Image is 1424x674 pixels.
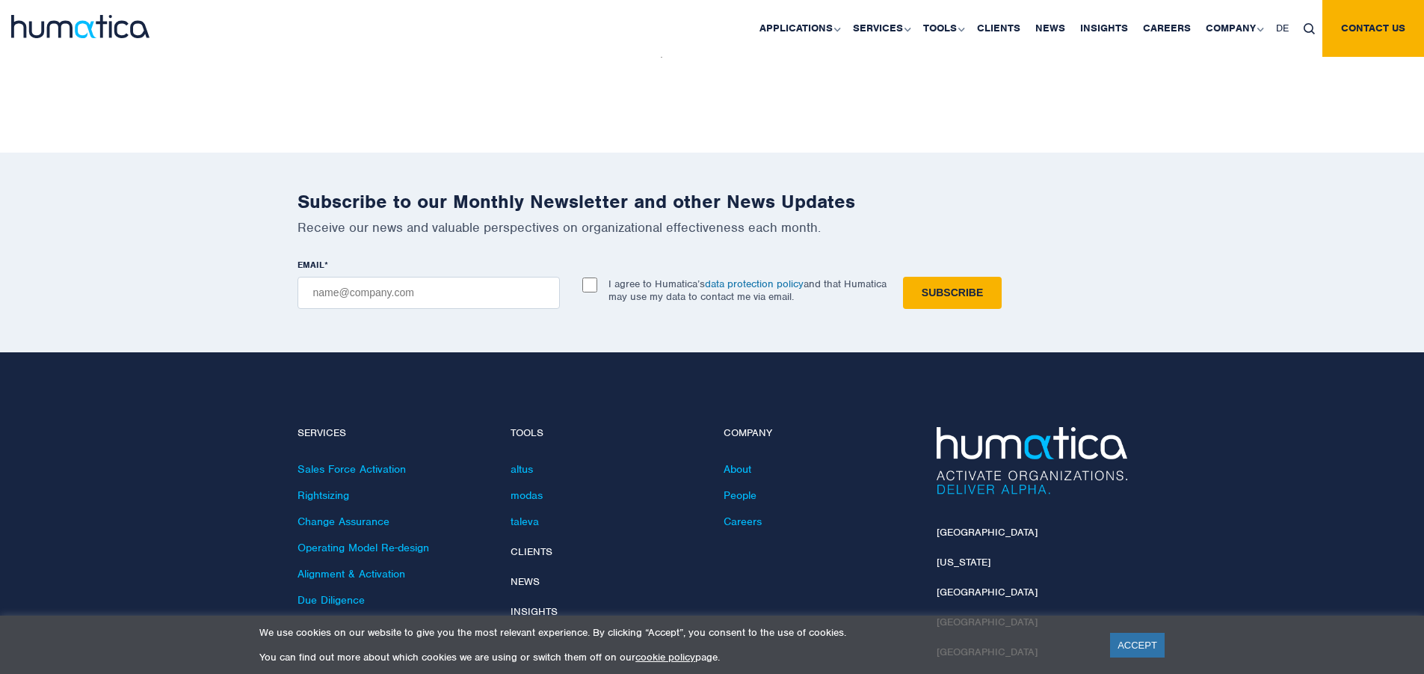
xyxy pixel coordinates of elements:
a: Clients [511,545,552,558]
a: Due Diligence [298,593,365,607]
img: logo [11,15,150,38]
a: People [724,488,756,502]
img: Humatica [937,427,1127,494]
a: [US_STATE] [937,556,990,569]
p: You can find out more about which cookies we are using or switch them off on our page. [259,651,1091,664]
p: We use cookies on our website to give you the most relevant experience. By clicking “Accept”, you... [259,626,1091,639]
a: News [511,575,540,588]
a: Alignment & Activation [298,567,405,580]
a: Careers [724,515,762,528]
h4: Company [724,427,914,440]
input: name@company.com [298,277,560,309]
p: I agree to Humatica’s and that Humatica may use my data to contact me via email. [608,278,887,303]
a: Sales Force Activation [298,462,406,476]
h4: Tools [511,427,701,440]
span: EMAIL [298,259,324,271]
a: ACCEPT [1110,633,1165,658]
a: Operating Model Re-design [298,541,429,554]
a: Change Assurance [298,515,389,528]
a: cookie policy [635,651,695,664]
a: data protection policy [705,278,804,290]
p: Receive our news and valuable perspectives on organizational effectiveness each month. [298,219,1127,236]
a: [GEOGRAPHIC_DATA] [937,526,1038,539]
a: altus [511,462,533,476]
img: search_icon [1304,23,1315,34]
a: [GEOGRAPHIC_DATA] [937,586,1038,598]
a: taleva [511,515,539,528]
a: modas [511,488,543,502]
h2: Subscribe to our Monthly Newsletter and other News Updates [298,190,1127,213]
span: DE [1276,22,1289,34]
h4: Services [298,427,488,440]
input: Subscribe [903,277,1002,309]
a: About [724,462,751,476]
a: Insights [511,605,558,618]
input: I agree to Humatica’sdata protection policyand that Humatica may use my data to contact me via em... [582,278,597,292]
a: Rightsizing [298,488,349,502]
